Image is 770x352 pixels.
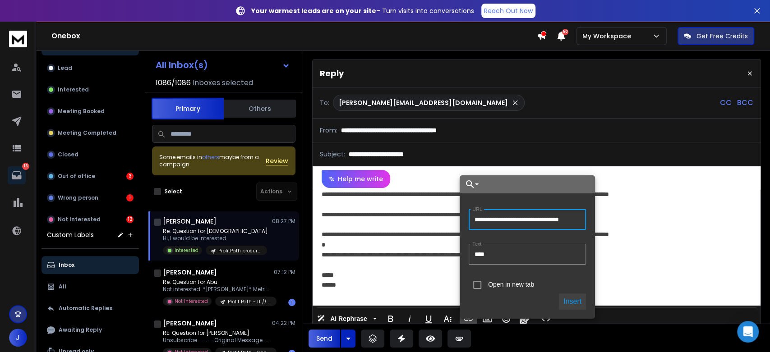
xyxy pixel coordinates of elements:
button: Insert [559,293,586,310]
p: [PERSON_NAME][EMAIL_ADDRESS][DOMAIN_NAME] [339,98,508,107]
p: CC [720,97,732,108]
button: All [41,278,139,296]
label: Select [165,188,182,195]
span: 50 [562,29,568,35]
button: Signature [516,310,534,328]
button: Others [224,99,296,119]
span: AI Rephrase [328,315,369,323]
p: Closed [58,151,78,158]
button: J [9,329,27,347]
p: Out of office [58,173,95,180]
div: 13 [126,216,134,223]
div: 1 [126,194,134,201]
strong: Your warmest leads are on your site [251,6,376,15]
p: 16 [22,163,29,170]
button: Choose Link [460,175,480,193]
p: Wrong person [58,194,98,201]
p: BCC [737,97,753,108]
p: 04:22 PM [272,320,295,327]
p: Lead [58,64,72,72]
h3: Inboxes selected [193,78,253,88]
h1: [PERSON_NAME] [163,268,217,277]
h1: All Inbox(s) [156,60,208,69]
p: RE: Question for [PERSON_NAME] [163,329,271,337]
p: – Turn visits into conversations [251,6,474,15]
h1: [PERSON_NAME] [163,217,217,226]
button: Automatic Replies [41,299,139,317]
h1: [PERSON_NAME] [163,319,217,328]
p: 07:12 PM [274,269,295,276]
p: Automatic Replies [59,305,112,312]
p: Meeting Completed [58,129,116,137]
p: Not Interested [175,298,208,305]
button: Interested [41,81,139,99]
a: 16 [8,166,26,184]
p: Re: Question for [DEMOGRAPHIC_DATA] [163,228,268,235]
label: URL [470,206,484,212]
button: Inbox [41,256,139,274]
p: Not Interested [58,216,101,223]
p: From: [320,126,337,135]
p: Unsubscribe -----Original Message----- From: [PERSON_NAME] [163,337,271,344]
p: Meeting Booked [58,108,105,115]
div: 1 [288,299,295,306]
span: 1086 / 1086 [156,78,191,88]
p: Hi, I would be interested [163,235,268,242]
p: Awaiting Reply [59,326,102,334]
button: Meeting Completed [41,124,139,142]
button: Not Interested13 [41,210,139,229]
img: logo [9,31,27,47]
p: Profit Path - IT // ceo cmo [228,298,271,305]
label: Open in new tab [488,281,534,288]
p: My Workspace [582,32,635,41]
p: Get Free Credits [696,32,748,41]
a: Reach Out Now [481,4,535,18]
h3: Custom Labels [47,230,94,239]
h1: Onebox [51,31,537,41]
button: Closed [41,146,139,164]
p: Interested [175,247,198,254]
button: Review [266,156,288,165]
button: Italic (Ctrl+I) [401,310,418,328]
button: Awaiting Reply [41,321,139,339]
span: others [202,153,219,161]
button: Bold (Ctrl+B) [382,310,399,328]
div: Some emails in maybe from a campaign [159,154,266,168]
p: To: [320,98,329,107]
div: 3 [126,173,134,180]
p: Re: Question for Abu [163,279,271,286]
button: Meeting Booked [41,102,139,120]
label: Text [470,241,483,247]
button: Out of office3 [41,167,139,185]
button: AI Rephrase [315,310,378,328]
div: Open Intercom Messenger [737,321,759,343]
p: All [59,283,66,290]
button: More Text [439,310,456,328]
button: Lead [41,59,139,77]
button: Send [309,329,340,347]
button: Code View [537,310,554,328]
button: Help me write [322,170,390,188]
button: Wrong person1 [41,189,139,207]
p: Inbox [59,261,74,269]
p: Not interested. *[PERSON_NAME]* Metric5 [163,286,271,293]
button: Get Free Credits [678,27,754,45]
button: Primary [152,98,224,119]
p: ProfitPath procurement consulting WORLDWIDE [218,247,262,254]
p: 08:27 PM [272,218,295,225]
p: Interested [58,86,89,93]
button: All Inbox(s) [148,56,297,74]
p: Reply [320,67,344,80]
p: Reach Out Now [484,6,533,15]
p: Subject: [320,150,345,159]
